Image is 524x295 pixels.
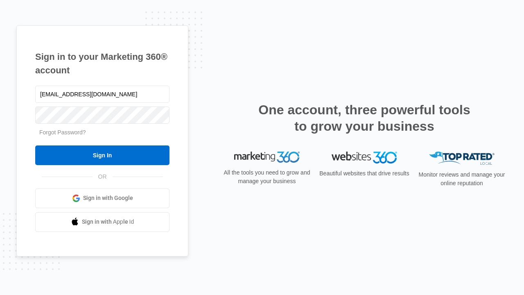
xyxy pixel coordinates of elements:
[83,194,133,202] span: Sign in with Google
[318,169,410,178] p: Beautiful websites that drive results
[221,168,313,186] p: All the tools you need to grow and manage your business
[35,86,169,103] input: Email
[332,152,397,163] img: Websites 360
[256,102,473,134] h2: One account, three powerful tools to grow your business
[416,170,508,188] p: Monitor reviews and manage your online reputation
[35,145,169,165] input: Sign In
[82,218,134,226] span: Sign in with Apple Id
[35,50,169,77] h1: Sign in to your Marketing 360® account
[35,188,169,208] a: Sign in with Google
[93,172,113,181] span: OR
[39,129,86,136] a: Forgot Password?
[35,212,169,232] a: Sign in with Apple Id
[234,152,300,163] img: Marketing 360
[429,152,495,165] img: Top Rated Local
